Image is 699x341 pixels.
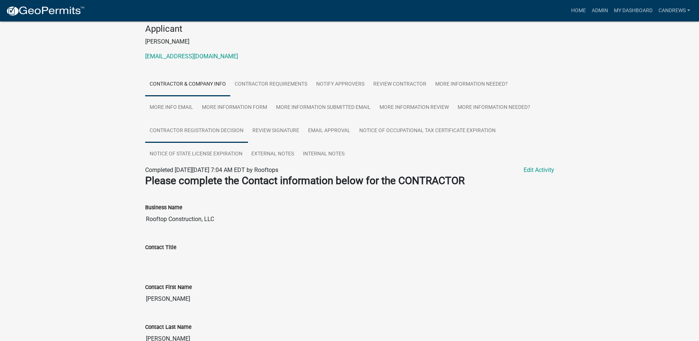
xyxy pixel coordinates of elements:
[369,73,431,96] a: Review Contractor
[145,205,182,210] label: Business Name
[312,73,369,96] a: Notify Approvers
[247,142,298,166] a: External Notes
[304,119,355,143] a: Email Approval
[589,4,611,18] a: Admin
[145,119,248,143] a: Contractor Registration Decision
[656,4,693,18] a: candrews
[298,142,349,166] a: Internal Notes
[145,245,177,250] label: Contact Title
[431,73,512,96] a: More Information Needed?
[230,73,312,96] a: Contractor Requirements
[355,119,500,143] a: Notice of Occupational Tax Certificate Expiration
[198,96,272,120] a: More Information Form
[453,96,535,120] a: More Information Needed?
[145,96,198,120] a: More Info Email
[145,24,554,34] h4: Applicant
[145,325,192,330] label: Contact Last Name
[611,4,656,18] a: My Dashboard
[145,73,230,96] a: Contractor & Company Info
[568,4,589,18] a: Home
[145,37,554,46] p: [PERSON_NAME]
[375,96,453,120] a: More Information Review
[248,119,304,143] a: Review Signature
[272,96,375,120] a: More Information Submitted Email
[145,175,465,187] strong: Please complete the Contact information below for the CONTRACTOR
[524,166,554,175] a: Edit Activity
[145,166,278,173] span: Completed [DATE][DATE] 7:04 AM EDT by Rooftops
[145,142,247,166] a: Notice of State License Expiration
[145,53,238,60] a: [EMAIL_ADDRESS][DOMAIN_NAME]
[145,285,192,290] label: Contact First Name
